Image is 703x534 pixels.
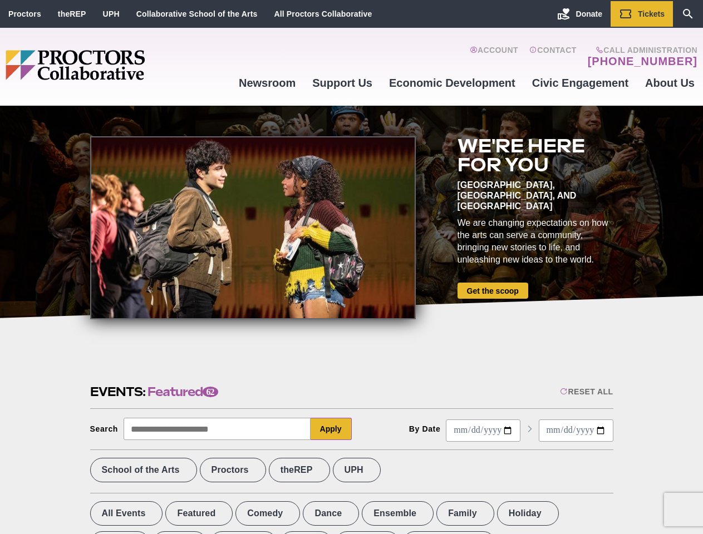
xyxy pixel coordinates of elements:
label: UPH [333,458,381,482]
label: Dance [303,501,359,526]
label: All Events [90,501,163,526]
div: Reset All [560,387,613,396]
a: [PHONE_NUMBER] [588,55,697,68]
h2: Events: [90,383,218,400]
label: Comedy [235,501,300,526]
button: Apply [311,418,352,440]
span: Featured [148,383,218,400]
span: Donate [576,9,602,18]
label: theREP [269,458,330,482]
div: [GEOGRAPHIC_DATA], [GEOGRAPHIC_DATA], and [GEOGRAPHIC_DATA] [458,180,613,211]
h2: We're here for you [458,136,613,174]
a: UPH [103,9,120,18]
div: We are changing expectations on how the arts can serve a community, bringing new stories to life,... [458,217,613,266]
div: Search [90,424,119,433]
a: Civic Engagement [524,68,637,98]
a: Newsroom [230,68,304,98]
a: Search [673,1,703,27]
label: Featured [165,501,233,526]
label: School of the Arts [90,458,197,482]
label: Family [436,501,494,526]
a: Donate [549,1,611,27]
div: By Date [409,424,441,433]
a: All Proctors Collaborative [274,9,372,18]
a: About Us [637,68,703,98]
a: Economic Development [381,68,524,98]
a: Proctors [8,9,41,18]
a: Tickets [611,1,673,27]
img: Proctors logo [6,50,230,80]
label: Ensemble [362,501,434,526]
a: Collaborative School of the Arts [136,9,258,18]
a: Account [470,46,518,68]
a: theREP [58,9,86,18]
a: Support Us [304,68,381,98]
label: Proctors [200,458,266,482]
span: 62 [203,387,218,397]
a: Contact [529,46,577,68]
a: Get the scoop [458,283,528,299]
label: Holiday [497,501,559,526]
span: Call Administration [584,46,697,55]
span: Tickets [638,9,665,18]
